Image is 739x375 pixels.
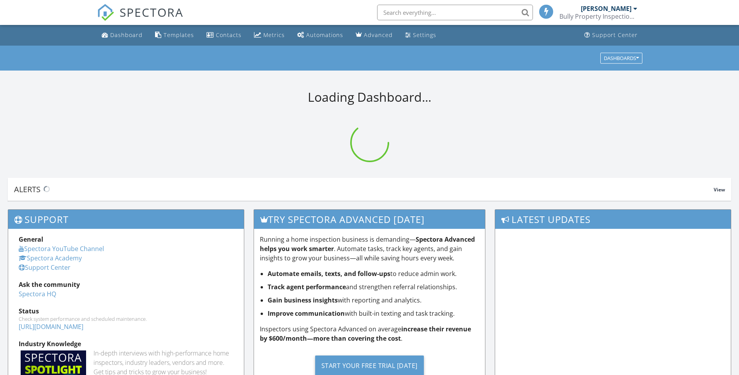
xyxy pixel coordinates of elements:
[592,31,638,39] div: Support Center
[260,235,479,263] p: Running a home inspection business is demanding— . Automate tasks, track key agents, and gain ins...
[495,210,731,229] h3: Latest Updates
[260,324,479,343] p: Inspectors using Spectora Advanced on average .
[600,53,642,64] button: Dashboards
[581,5,631,12] div: [PERSON_NAME]
[294,28,346,42] a: Automations (Basic)
[413,31,436,39] div: Settings
[268,269,479,278] li: to reduce admin work.
[120,4,183,20] span: SPECTORA
[559,12,637,20] div: Bully Property Inspections LLC
[377,5,533,20] input: Search everything...
[260,235,475,253] strong: Spectora Advanced helps you work smarter
[268,309,345,318] strong: Improve communication
[268,282,479,292] li: and strengthen referral relationships.
[263,31,285,39] div: Metrics
[99,28,146,42] a: Dashboard
[581,28,641,42] a: Support Center
[268,309,479,318] li: with built-in texting and task tracking.
[268,269,390,278] strong: Automate emails, texts, and follow-ups
[8,210,244,229] h3: Support
[216,31,242,39] div: Contacts
[19,263,71,272] a: Support Center
[203,28,245,42] a: Contacts
[152,28,197,42] a: Templates
[306,31,343,39] div: Automations
[714,186,725,193] span: View
[110,31,143,39] div: Dashboard
[268,283,346,291] strong: Track agent performance
[402,28,439,42] a: Settings
[19,235,43,244] strong: General
[251,28,288,42] a: Metrics
[19,339,233,348] div: Industry Knowledge
[19,290,56,298] a: Spectora HQ
[19,280,233,289] div: Ask the community
[19,306,233,316] div: Status
[260,325,471,343] strong: increase their revenue by $600/month—more than covering the cost
[19,244,104,253] a: Spectora YouTube Channel
[19,254,82,262] a: Spectora Academy
[353,28,396,42] a: Advanced
[268,295,479,305] li: with reporting and analytics.
[254,210,485,229] h3: Try spectora advanced [DATE]
[19,322,83,331] a: [URL][DOMAIN_NAME]
[19,316,233,322] div: Check system performance and scheduled maintenance.
[97,4,114,21] img: The Best Home Inspection Software - Spectora
[268,296,338,304] strong: Gain business insights
[164,31,194,39] div: Templates
[604,55,639,61] div: Dashboards
[97,11,183,27] a: SPECTORA
[364,31,393,39] div: Advanced
[14,184,714,195] div: Alerts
